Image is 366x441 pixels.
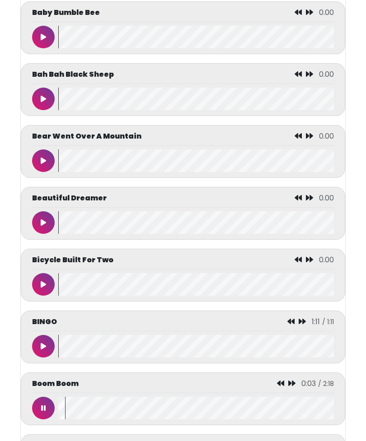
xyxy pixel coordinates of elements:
[301,378,316,389] span: 0:03
[32,193,107,204] p: Beautiful Dreamer
[319,193,334,203] span: 0.00
[319,255,334,265] span: 0.00
[32,69,114,80] p: Bah Bah Black Sheep
[318,379,334,388] span: / 2:18
[319,69,334,79] span: 0.00
[32,378,79,389] p: Boom Boom
[319,131,334,141] span: 0.00
[32,255,113,265] p: Bicycle Built For Two
[322,317,334,326] span: / 1:11
[32,7,100,18] p: Baby Bumble Bee
[312,316,320,327] span: 1:11
[32,131,141,142] p: Bear Went Over A Mountain
[319,7,334,18] span: 0.00
[32,316,57,327] p: BINGO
